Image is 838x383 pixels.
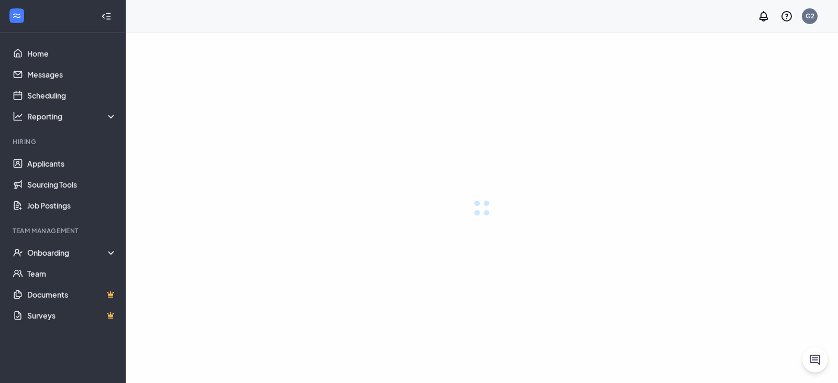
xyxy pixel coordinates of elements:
[27,263,117,284] a: Team
[27,43,117,64] a: Home
[27,64,117,85] a: Messages
[12,10,22,21] svg: WorkstreamLogo
[27,85,117,106] a: Scheduling
[13,226,115,235] div: Team Management
[101,11,112,21] svg: Collapse
[27,195,117,216] a: Job Postings
[27,284,117,305] a: DocumentsCrown
[802,347,828,373] button: ChatActive
[809,354,821,366] svg: ChatActive
[27,174,117,195] a: Sourcing Tools
[757,10,770,23] svg: Notifications
[13,247,23,258] svg: UserCheck
[780,10,793,23] svg: QuestionInfo
[27,305,117,326] a: SurveysCrown
[27,111,117,122] div: Reporting
[27,153,117,174] a: Applicants
[13,111,23,122] svg: Analysis
[13,137,115,146] div: Hiring
[27,247,117,258] div: Onboarding
[806,12,814,20] div: G2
